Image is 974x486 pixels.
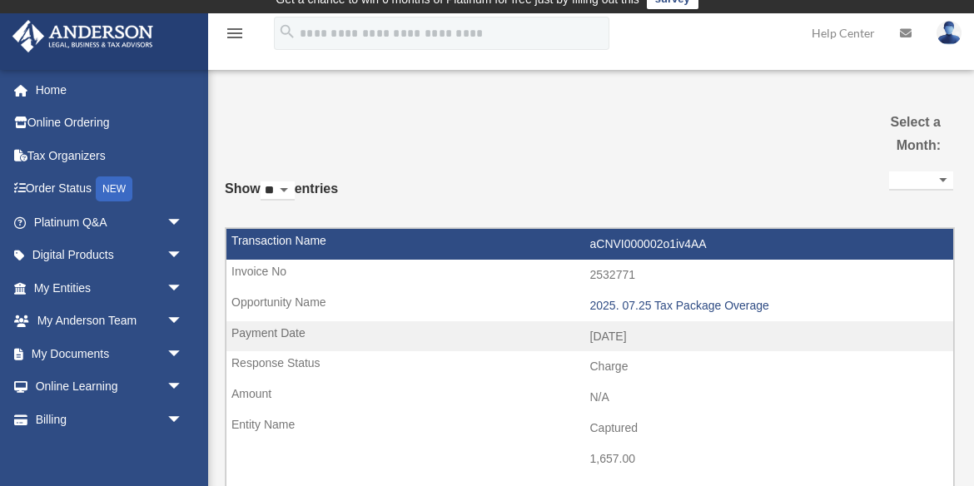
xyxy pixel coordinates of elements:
[12,305,208,338] a: My Anderson Teamarrow_drop_down
[166,403,200,437] span: arrow_drop_down
[278,22,296,41] i: search
[12,139,208,172] a: Tax Organizers
[166,370,200,404] span: arrow_drop_down
[166,305,200,339] span: arrow_drop_down
[937,21,962,45] img: User Pic
[7,20,158,52] img: Anderson Advisors Platinum Portal
[226,229,953,260] td: aCNVI000002o1iv4AA
[225,23,245,43] i: menu
[12,239,208,272] a: Digital Productsarrow_drop_down
[166,271,200,305] span: arrow_drop_down
[844,111,941,157] label: Select a Month:
[12,370,208,404] a: Online Learningarrow_drop_down
[226,444,953,475] td: 1,657.00
[590,299,946,313] div: 2025. 07.25 Tax Package Overage
[12,403,208,436] a: Billingarrow_drop_down
[96,176,132,201] div: NEW
[166,206,200,240] span: arrow_drop_down
[12,271,208,305] a: My Entitiesarrow_drop_down
[261,181,295,201] select: Showentries
[225,29,245,43] a: menu
[226,382,953,414] td: N/A
[226,413,953,444] td: Captured
[12,337,208,370] a: My Documentsarrow_drop_down
[226,351,953,383] td: Charge
[225,177,338,217] label: Show entries
[12,206,208,239] a: Platinum Q&Aarrow_drop_down
[12,172,208,206] a: Order StatusNEW
[166,239,200,273] span: arrow_drop_down
[12,73,208,107] a: Home
[12,107,208,140] a: Online Ordering
[226,321,953,353] td: [DATE]
[226,260,953,291] td: 2532771
[166,337,200,371] span: arrow_drop_down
